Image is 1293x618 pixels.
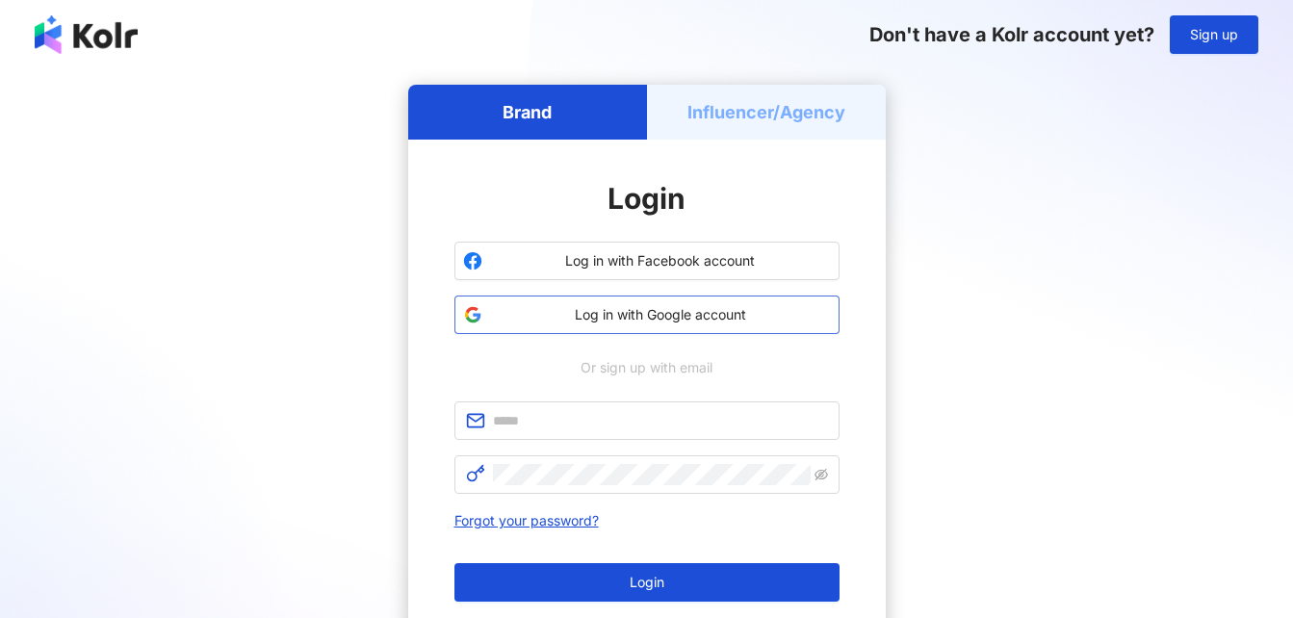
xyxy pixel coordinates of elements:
img: logo [35,15,138,54]
button: Log in with Facebook account [454,242,840,280]
span: Sign up [1190,27,1238,42]
span: Don't have a Kolr account yet? [869,23,1154,46]
h5: Influencer/Agency [687,100,845,124]
button: Sign up [1170,15,1258,54]
span: Log in with Google account [490,305,831,324]
span: Log in with Facebook account [490,251,831,270]
button: Log in with Google account [454,296,840,334]
h5: Brand [503,100,552,124]
a: Forgot your password? [454,512,599,528]
span: Login [630,575,664,590]
span: Or sign up with email [567,357,726,378]
span: eye-invisible [815,468,828,481]
button: Login [454,563,840,602]
span: Login [608,181,685,216]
